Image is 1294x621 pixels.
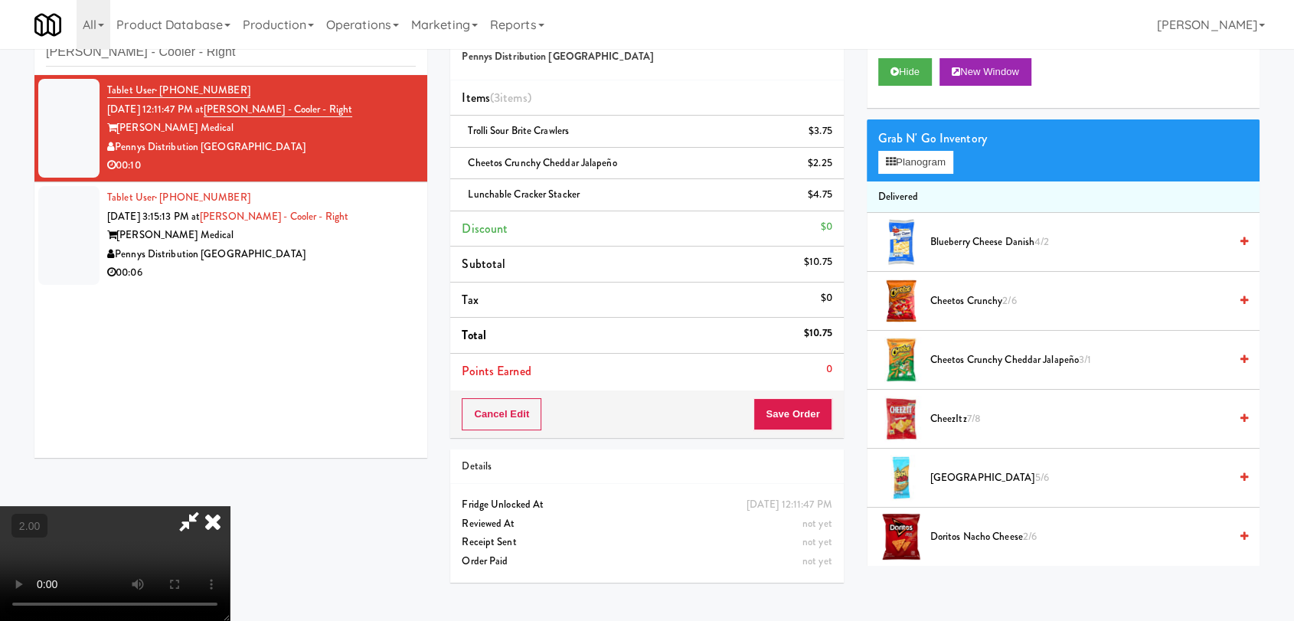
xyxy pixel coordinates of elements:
[802,534,832,549] span: not yet
[878,58,932,86] button: Hide
[155,190,250,204] span: · [PHONE_NUMBER]
[802,516,832,531] span: not yet
[462,291,478,309] span: Tax
[1079,352,1091,367] span: 3/1
[747,495,832,515] div: [DATE] 12:11:47 PM
[878,151,953,174] button: Planogram
[107,156,416,175] div: 00:10
[462,255,505,273] span: Subtotal
[1002,293,1016,308] span: 2/6
[939,58,1031,86] button: New Window
[820,217,832,237] div: $0
[462,515,832,534] div: Reviewed At
[468,123,569,138] span: Trolli Sour Brite Crawlers
[200,209,348,224] a: [PERSON_NAME] - Cooler - Right
[107,209,200,224] span: [DATE] 3:15:13 PM at
[107,138,416,157] div: Pennys Distribution [GEOGRAPHIC_DATA]
[924,233,1248,252] div: Blueberry cheese Danish4/2
[802,554,832,568] span: not yet
[930,469,1229,488] span: [GEOGRAPHIC_DATA]
[809,122,832,141] div: $3.75
[930,528,1229,547] span: Doritos Nacho Cheese
[930,233,1229,252] span: Blueberry cheese Danish
[107,263,416,283] div: 00:06
[34,11,61,38] img: Micromart
[930,410,1229,429] span: CheezItz
[930,351,1229,370] span: Cheetos Crunchy Cheddar Jalapeño
[804,253,832,272] div: $10.75
[808,154,832,173] div: $2.25
[490,89,531,106] span: (3 )
[878,127,1248,150] div: Grab N' Go Inventory
[1034,470,1048,485] span: 5/6
[107,83,250,98] a: Tablet User· [PHONE_NUMBER]
[924,469,1248,488] div: [GEOGRAPHIC_DATA]5/6
[107,102,204,116] span: [DATE] 12:11:47 PM at
[462,552,832,571] div: Order Paid
[468,187,580,201] span: Lunchable Cracker Stacker
[924,351,1248,370] div: Cheetos Crunchy Cheddar Jalapeño3/1
[46,38,416,67] input: Search vision orders
[462,51,832,63] h5: Pennys Distribution [GEOGRAPHIC_DATA]
[468,155,616,170] span: Cheetos Crunchy Cheddar Jalapeño
[804,324,832,343] div: $10.75
[462,220,508,237] span: Discount
[808,185,832,204] div: $4.75
[155,83,250,97] span: · [PHONE_NUMBER]
[462,533,832,552] div: Receipt Sent
[1034,234,1049,249] span: 4/2
[107,190,250,204] a: Tablet User· [PHONE_NUMBER]
[462,457,832,476] div: Details
[34,182,427,289] li: Tablet User· [PHONE_NUMBER][DATE] 3:15:13 PM at[PERSON_NAME] - Cooler - Right[PERSON_NAME] Medica...
[867,181,1260,214] li: Delivered
[820,289,832,308] div: $0
[924,528,1248,547] div: Doritos Nacho Cheese2/6
[924,292,1248,311] div: Cheetos Crunchy2/6
[753,398,832,430] button: Save Order
[204,102,352,117] a: [PERSON_NAME] - Cooler - Right
[462,326,486,344] span: Total
[107,226,416,245] div: [PERSON_NAME] Medical
[462,89,531,106] span: Items
[924,410,1248,429] div: CheezItz7/8
[930,292,1229,311] span: Cheetos Crunchy
[500,89,528,106] ng-pluralize: items
[462,362,531,380] span: Points Earned
[462,398,541,430] button: Cancel Edit
[107,245,416,264] div: Pennys Distribution [GEOGRAPHIC_DATA]
[966,411,980,426] span: 7/8
[1023,529,1037,544] span: 2/6
[34,75,427,182] li: Tablet User· [PHONE_NUMBER][DATE] 12:11:47 PM at[PERSON_NAME] - Cooler - Right[PERSON_NAME] Medic...
[107,119,416,138] div: [PERSON_NAME] Medical
[826,360,832,379] div: 0
[462,495,832,515] div: Fridge Unlocked At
